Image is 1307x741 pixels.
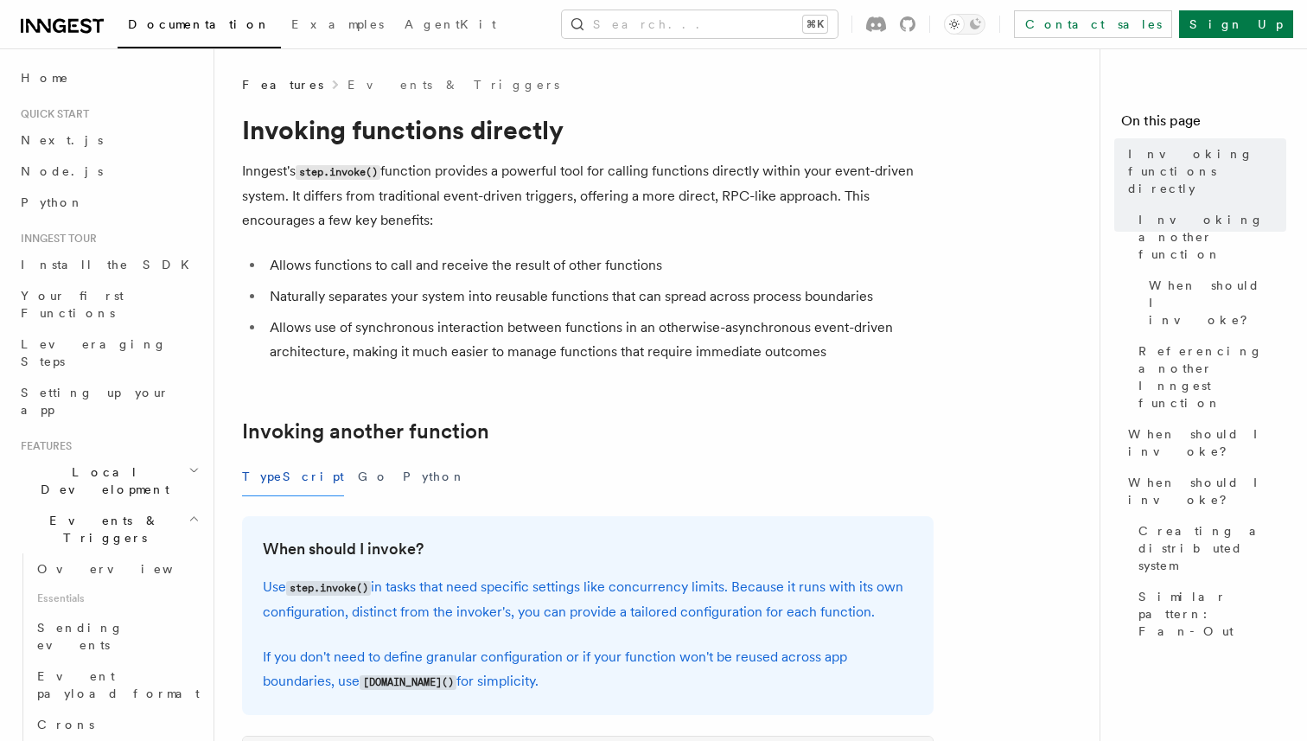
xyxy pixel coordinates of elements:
a: Overview [30,553,203,584]
a: Events & Triggers [347,76,559,93]
a: Home [14,62,203,93]
a: Next.js [14,125,203,156]
span: Event payload format [37,669,200,700]
a: Similar pattern: Fan-Out [1132,581,1286,647]
a: Documentation [118,5,281,48]
span: Setting up your app [21,386,169,417]
a: Setting up your app [14,377,203,425]
a: Examples [281,5,394,47]
a: Invoking another function [1132,204,1286,270]
button: Toggle dark mode [944,14,985,35]
a: Leveraging Steps [14,329,203,377]
button: Search...⌘K [562,10,838,38]
a: Event payload format [30,661,203,709]
span: Home [21,69,69,86]
a: When should I invoke? [1121,418,1286,467]
h1: Invoking functions directly [242,114,934,145]
span: Node.js [21,164,103,178]
span: When should I invoke? [1149,277,1286,329]
kbd: ⌘K [803,16,827,33]
span: When should I invoke? [1128,425,1286,460]
a: Invoking functions directly [1121,138,1286,204]
button: TypeScript [242,457,344,496]
a: Your first Functions [14,280,203,329]
span: Features [242,76,323,93]
button: Python [403,457,466,496]
a: Node.js [14,156,203,187]
a: AgentKit [394,5,507,47]
span: Quick start [14,107,89,121]
span: Next.js [21,133,103,147]
span: Python [21,195,84,209]
code: [DOMAIN_NAME]() [360,675,456,690]
button: Local Development [14,457,203,505]
span: Similar pattern: Fan-Out [1138,588,1286,640]
a: When should I invoke? [1121,467,1286,515]
a: When should I invoke? [263,537,424,561]
span: Inngest tour [14,232,97,246]
a: Referencing another Inngest function [1132,335,1286,418]
a: Sign Up [1179,10,1293,38]
span: Install the SDK [21,258,200,271]
code: step.invoke() [286,581,371,596]
a: Invoking another function [242,419,489,444]
li: Allows functions to call and receive the result of other functions [265,253,934,278]
button: Events & Triggers [14,505,203,553]
p: If you don't need to define granular configuration or if your function won't be reused across app... [263,645,913,694]
code: step.invoke() [296,165,380,180]
span: Creating a distributed system [1138,522,1286,574]
span: Features [14,439,72,453]
a: Contact sales [1014,10,1172,38]
span: Invoking functions directly [1128,145,1286,197]
a: Creating a distributed system [1132,515,1286,581]
a: Sending events [30,612,203,661]
li: Naturally separates your system into reusable functions that can spread across process boundaries [265,284,934,309]
span: Overview [37,562,215,576]
p: Inngest's function provides a powerful tool for calling functions directly within your event-driv... [242,159,934,233]
li: Allows use of synchronous interaction between functions in an otherwise-asynchronous event-driven... [265,316,934,364]
a: Crons [30,709,203,740]
p: Use in tasks that need specific settings like concurrency limits. Because it runs with its own co... [263,575,913,624]
span: Local Development [14,463,188,498]
span: Referencing another Inngest function [1138,342,1286,412]
span: When should I invoke? [1128,474,1286,508]
a: Install the SDK [14,249,203,280]
button: Go [358,457,389,496]
span: Leveraging Steps [21,337,167,368]
span: AgentKit [405,17,496,31]
a: Python [14,187,203,218]
span: Crons [37,718,94,731]
span: Documentation [128,17,271,31]
span: Events & Triggers [14,512,188,546]
span: Your first Functions [21,289,124,320]
span: Essentials [30,584,203,612]
span: Invoking another function [1138,211,1286,263]
span: Sending events [37,621,124,652]
h4: On this page [1121,111,1286,138]
span: Examples [291,17,384,31]
a: When should I invoke? [1142,270,1286,335]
